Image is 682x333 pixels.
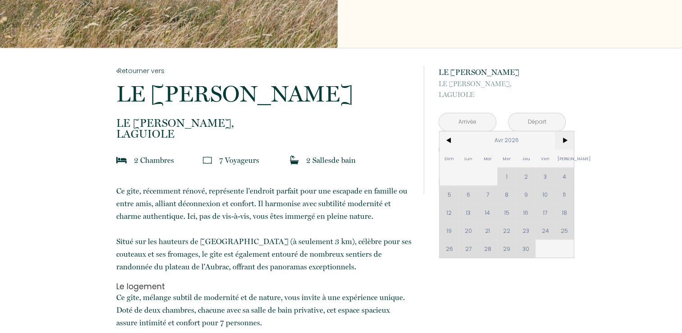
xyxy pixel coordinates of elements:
span: Avr 2026 [459,131,555,149]
input: Arrivée [439,113,496,131]
span: s [256,156,259,165]
span: Mer [497,149,517,167]
span: Jeu [517,149,536,167]
span: < [439,131,459,149]
p: 7 Voyageur [219,154,259,166]
span: > [555,131,574,149]
a: Retourner vers [116,66,412,76]
p: LE [PERSON_NAME] [439,66,566,79]
p: LE [PERSON_NAME] [116,83,412,105]
p: LAGUIOLE [116,118,412,139]
p: LAGUIOLE [439,79,566,100]
span: Dim [439,149,459,167]
p: 2 Chambre [134,154,174,166]
button: Réserver [439,170,566,194]
p: 2 Salle de bain [306,154,356,166]
span: Lun [459,149,478,167]
span: Ven [536,149,555,167]
span: [PERSON_NAME] [555,149,574,167]
img: guests [203,156,212,165]
span: Mar [478,149,497,167]
span: LE [PERSON_NAME], [439,79,566,89]
h3: Le logement [116,282,412,291]
span: LE [PERSON_NAME], [116,118,412,129]
span: s [171,156,174,165]
span: Ce gîte, récemment rénové, représente l'endroit parfait pour une escapade en famille ou entre ami... [116,186,412,271]
span: s [328,156,331,165]
input: Départ [508,113,565,131]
